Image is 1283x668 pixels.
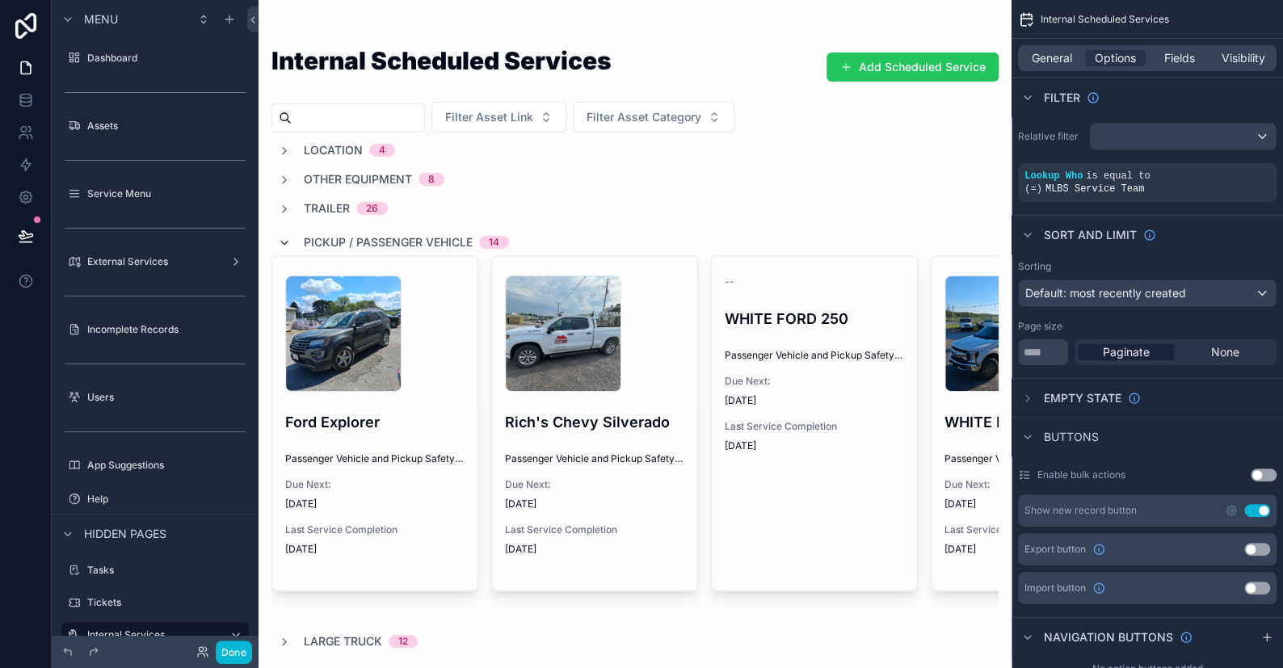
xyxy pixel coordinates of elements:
[1024,543,1086,556] span: Export button
[1211,344,1239,360] span: None
[304,234,473,250] span: Pickup / Passenger Vehicle
[944,523,1124,536] span: Last Service Completion
[304,200,350,216] span: Trailer
[725,420,904,433] span: Last Service Completion
[61,181,249,207] a: Service Menu
[61,486,249,512] a: Help
[944,411,1124,433] h4: WHITE FORD 250
[84,526,166,542] span: Hidden pages
[271,48,612,73] h1: Internal Scheduled Services
[87,459,246,472] label: App Suggestions
[489,236,499,249] div: 14
[87,628,217,641] label: Internal Services
[1024,170,1083,182] span: Lookup Who
[61,317,249,342] a: Incomplete Records
[1025,286,1186,300] span: Default: most recently created
[1018,320,1062,333] label: Page size
[587,109,701,125] span: Filter Asset Category
[573,102,734,132] button: Select Button
[87,323,246,336] label: Incomplete Records
[61,557,249,583] a: Tasks
[285,452,465,465] span: Passenger Vehicle and Pickup Safety Checklist
[304,142,363,158] span: Location
[398,635,408,648] div: 12
[1032,50,1072,66] span: General
[271,255,478,591] a: Ford ExplorerPassenger Vehicle and Pickup Safety ChecklistDue Next:[DATE]Last Service Completion[...
[87,120,246,132] label: Assets
[1044,90,1080,106] span: Filter
[505,478,684,491] span: Due Next:
[61,622,249,648] a: Internal Services
[725,375,904,388] span: Due Next:
[505,452,684,465] span: Passenger Vehicle and Pickup Safety Checklist
[1037,468,1125,481] label: Enable bulk actions
[1018,260,1051,273] label: Sorting
[431,102,566,132] button: Select Button
[87,187,246,200] label: Service Menu
[87,493,246,506] label: Help
[285,498,465,510] span: [DATE]
[304,171,412,187] span: Other Equipment
[725,349,904,362] span: Passenger Vehicle and Pickup Safety Checklist
[725,308,904,330] h4: WHITE FORD 250
[61,384,249,410] a: Users
[87,596,246,609] label: Tickets
[285,478,465,491] span: Due Next:
[61,249,249,275] a: External Services
[1164,50,1195,66] span: Fields
[944,543,1124,556] span: [DATE]
[1024,170,1150,195] span: is equal to (=)
[285,411,465,433] h4: Ford Explorer
[1222,50,1265,66] span: Visibility
[944,452,1124,465] span: Passenger Vehicle and Pickup Safety Checklist
[61,590,249,615] a: Tickets
[216,641,252,664] button: Done
[87,255,223,268] label: External Services
[61,113,249,139] a: Assets
[1018,279,1277,307] button: Default: most recently created
[725,439,904,452] span: [DATE]
[304,633,382,649] span: Large Truck
[1044,629,1173,645] span: Navigation buttons
[491,255,698,591] a: Rich's Chevy SilveradoPassenger Vehicle and Pickup Safety ChecklistDue Next:[DATE]Last Service Co...
[285,523,465,536] span: Last Service Completion
[1103,344,1150,360] span: Paginate
[944,498,1124,510] span: [DATE]
[84,11,118,27] span: Menu
[285,543,465,556] span: [DATE]
[1044,429,1099,445] span: Buttons
[1044,227,1137,243] span: Sort And Limit
[1044,390,1121,406] span: Empty state
[1024,504,1137,517] div: Show new record button
[505,523,684,536] span: Last Service Completion
[931,255,1138,591] a: WHITE FORD 250Passenger Vehicle and Pickup Safety ChecklistDue Next:[DATE]Last Service Completion...
[505,411,684,433] h4: Rich's Chevy Silverado
[428,173,435,186] div: 8
[445,109,533,125] span: Filter Asset Link
[87,391,246,404] label: Users
[1041,13,1169,26] span: Internal Scheduled Services
[711,255,918,591] a: --WHITE FORD 250Passenger Vehicle and Pickup Safety ChecklistDue Next:[DATE]Last Service Completi...
[944,478,1124,491] span: Due Next:
[1095,50,1136,66] span: Options
[366,202,378,215] div: 26
[379,144,385,157] div: 4
[1018,130,1083,143] label: Relative filter
[725,394,904,407] span: [DATE]
[1024,582,1086,594] span: Import button
[1045,183,1144,195] span: MLBS Service Team
[505,498,684,510] span: [DATE]
[87,564,246,577] label: Tasks
[505,543,684,556] span: [DATE]
[61,45,249,71] a: Dashboard
[827,53,999,82] button: Add Scheduled Service
[87,52,246,65] label: Dashboard
[725,275,734,288] span: --
[61,452,249,478] a: App Suggestions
